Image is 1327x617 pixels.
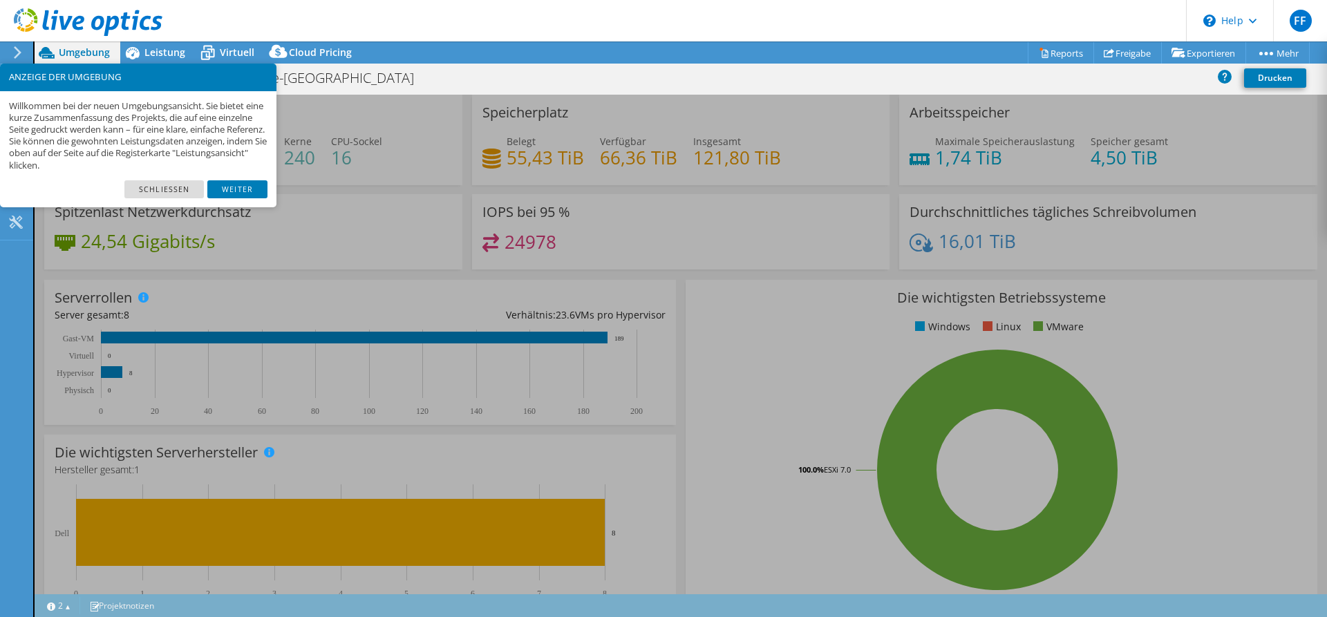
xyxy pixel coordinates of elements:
a: Projektnotizen [79,597,164,614]
a: Reports [1028,42,1094,64]
span: Cloud Pricing [289,46,352,59]
a: Weiter [207,180,267,198]
a: Freigabe [1093,42,1162,64]
h3: ANZEIGE DER UMGEBUNG [9,73,267,82]
a: 2 [37,597,80,614]
span: Umgebung [59,46,110,59]
p: Willkommen bei der neuen Umgebungsansicht. Sie bietet eine kurze Zusammenfassung des Projekts, di... [9,100,267,171]
span: Leistung [144,46,185,59]
svg: \n [1203,15,1216,27]
a: Exportieren [1161,42,1246,64]
span: Virtuell [220,46,254,59]
a: Drucken [1244,68,1306,88]
a: Mehr [1245,42,1310,64]
a: Schließen [124,180,204,198]
span: FF [1290,10,1312,32]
